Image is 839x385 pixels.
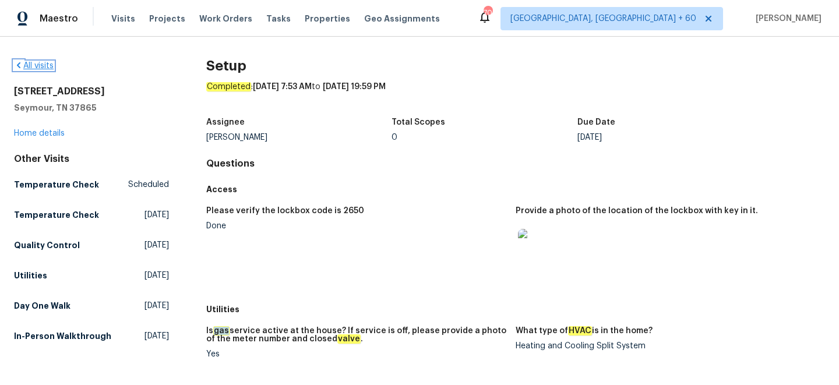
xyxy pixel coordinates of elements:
[206,158,825,169] h4: Questions
[364,13,440,24] span: Geo Assignments
[206,118,245,126] h5: Assignee
[14,300,70,312] h5: Day One Walk
[14,62,54,70] a: All visits
[751,13,822,24] span: [PERSON_NAME]
[14,179,99,190] h5: Temperature Check
[516,327,653,335] h5: What type of is in the home?
[14,235,169,256] a: Quality Control[DATE]
[40,13,78,24] span: Maestro
[14,270,47,281] h5: Utilities
[577,118,615,126] h5: Due Date
[14,129,65,137] a: Home details
[14,239,80,251] h5: Quality Control
[14,174,169,195] a: Temperature CheckScheduled
[149,13,185,24] span: Projects
[323,83,386,91] span: [DATE] 19:59 PM
[392,118,445,126] h5: Total Scopes
[206,222,506,230] div: Done
[144,239,169,251] span: [DATE]
[14,153,169,165] div: Other Visits
[510,13,696,24] span: [GEOGRAPHIC_DATA], [GEOGRAPHIC_DATA] + 60
[199,13,252,24] span: Work Orders
[337,334,361,344] em: valve
[14,326,169,347] a: In-Person Walkthrough[DATE]
[305,13,350,24] span: Properties
[14,330,111,342] h5: In-Person Walkthrough
[14,265,169,286] a: Utilities[DATE]
[206,303,825,315] h5: Utilities
[206,133,392,142] div: [PERSON_NAME]
[14,86,169,97] h2: [STREET_ADDRESS]
[206,82,251,91] em: Completed
[516,207,758,215] h5: Provide a photo of the location of the lockbox with key in it.
[14,102,169,114] h5: Seymour, TN 37865
[144,300,169,312] span: [DATE]
[128,179,169,190] span: Scheduled
[14,295,169,316] a: Day One Walk[DATE]
[392,133,577,142] div: 0
[206,60,825,72] h2: Setup
[206,350,506,358] div: Yes
[14,204,169,225] a: Temperature Check[DATE]
[111,13,135,24] span: Visits
[144,270,169,281] span: [DATE]
[568,326,592,335] em: HVAC
[206,81,825,111] div: : to
[577,133,763,142] div: [DATE]
[484,7,492,19] div: 703
[206,183,825,195] h5: Access
[144,209,169,221] span: [DATE]
[144,330,169,342] span: [DATE]
[516,342,816,350] div: Heating and Cooling Split System
[253,83,312,91] span: [DATE] 7:53 AM
[213,326,230,335] em: gas
[206,207,364,215] h5: Please verify the lockbox code is 2650
[14,209,99,221] h5: Temperature Check
[266,15,291,23] span: Tasks
[206,327,506,343] h5: Is service active at the house? If service is off, please provide a photo of the meter number and...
